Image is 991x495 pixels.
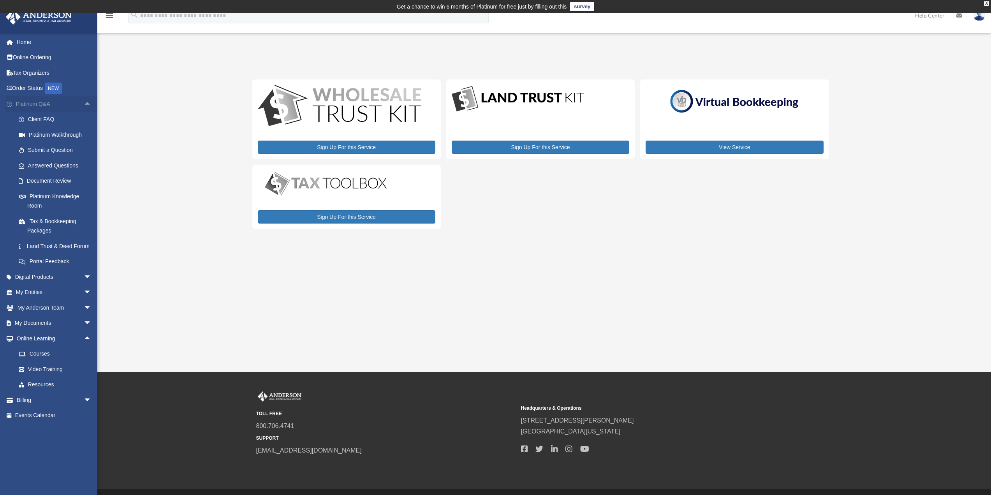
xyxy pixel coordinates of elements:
[11,361,103,377] a: Video Training
[4,9,74,25] img: Anderson Advisors Platinum Portal
[11,377,103,393] a: Resources
[84,300,99,316] span: arrow_drop_down
[84,392,99,408] span: arrow_drop_down
[105,11,114,20] i: menu
[5,285,103,300] a: My Entitiesarrow_drop_down
[521,428,621,435] a: [GEOGRAPHIC_DATA][US_STATE]
[5,392,103,408] a: Billingarrow_drop_down
[521,417,634,424] a: [STREET_ADDRESS][PERSON_NAME]
[5,65,103,81] a: Tax Organizers
[11,346,103,362] a: Courses
[84,315,99,331] span: arrow_drop_down
[521,404,780,412] small: Headquarters & Operations
[5,315,103,331] a: My Documentsarrow_drop_down
[5,50,103,65] a: Online Ordering
[258,141,435,154] a: Sign Up For this Service
[5,331,103,346] a: Online Learningarrow_drop_up
[256,434,516,442] small: SUPPORT
[105,14,114,20] a: menu
[5,96,103,112] a: Platinum Q&Aarrow_drop_up
[256,391,303,402] img: Anderson Advisors Platinum Portal
[84,269,99,285] span: arrow_drop_down
[45,83,62,94] div: NEW
[11,254,103,270] a: Portal Feedback
[5,300,103,315] a: My Anderson Teamarrow_drop_down
[130,11,139,19] i: search
[11,158,103,173] a: Answered Questions
[11,173,103,189] a: Document Review
[646,141,823,154] a: View Service
[11,238,103,254] a: Land Trust & Deed Forum
[258,85,421,128] img: WS-Trust-Kit-lgo-1.jpg
[11,143,103,158] a: Submit a Question
[570,2,594,11] a: survey
[5,408,103,423] a: Events Calendar
[973,10,985,21] img: User Pic
[84,331,99,347] span: arrow_drop_up
[84,96,99,112] span: arrow_drop_up
[452,141,629,154] a: Sign Up For this Service
[11,213,103,238] a: Tax & Bookkeeping Packages
[5,34,103,50] a: Home
[11,127,103,143] a: Platinum Walkthrough
[256,423,294,429] a: 800.706.4741
[84,285,99,301] span: arrow_drop_down
[5,81,103,97] a: Order StatusNEW
[11,112,103,127] a: Client FAQ
[256,447,362,454] a: [EMAIL_ADDRESS][DOMAIN_NAME]
[256,410,516,418] small: TOLL FREE
[11,188,103,213] a: Platinum Knowledge Room
[984,1,989,6] div: close
[258,210,435,224] a: Sign Up For this Service
[5,269,99,285] a: Digital Productsarrow_drop_down
[258,170,394,197] img: taxtoolbox_new-1.webp
[452,85,584,113] img: LandTrust_lgo-1.jpg
[397,2,567,11] div: Get a chance to win 6 months of Platinum for free just by filling out this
